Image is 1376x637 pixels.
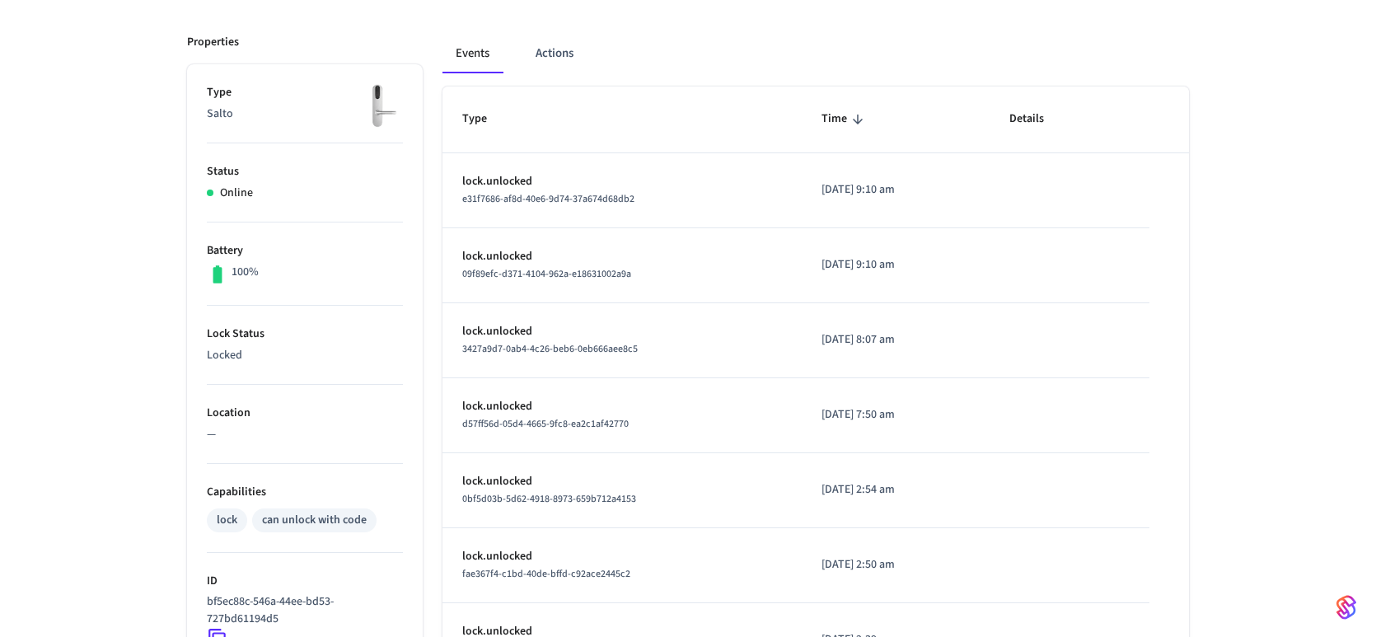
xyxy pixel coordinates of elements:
[821,406,971,424] p: [DATE] 7:50 am
[821,556,971,574] p: [DATE] 2:50 am
[821,181,971,199] p: [DATE] 9:10 am
[462,417,629,431] span: d57ff56d-05d4-4665-9fc8-ea2c1af42770
[462,398,782,415] p: lock.unlocked
[821,256,971,274] p: [DATE] 9:10 am
[821,481,971,499] p: [DATE] 2:54 am
[362,84,403,128] img: salto_escutcheon
[207,405,403,422] p: Location
[187,34,239,51] p: Properties
[462,492,636,506] span: 0bf5d03b-5d62-4918-8973-659b712a4153
[207,484,403,501] p: Capabilities
[442,34,503,73] button: Events
[207,593,396,628] p: bf5ec88c-546a-44ee-bd53-727bd61194d5
[262,512,367,529] div: can unlock with code
[821,106,868,132] span: Time
[462,106,508,132] span: Type
[207,105,403,123] p: Salto
[1009,106,1065,132] span: Details
[462,473,782,490] p: lock.unlocked
[442,34,1189,73] div: ant example
[462,567,630,581] span: fae367f4-c1bd-40de-bffd-c92ace2445c2
[1336,594,1356,621] img: SeamLogoGradient.69752ec5.svg
[207,326,403,343] p: Lock Status
[232,264,259,281] p: 100%
[462,323,782,340] p: lock.unlocked
[462,342,638,356] span: 3427a9d7-0ab4-4c26-beb6-0eb666aee8c5
[462,192,634,206] span: e31f7686-af8d-40e6-9d74-37a674d68db2
[207,573,403,590] p: ID
[207,242,403,260] p: Battery
[207,426,403,443] p: —
[462,267,631,281] span: 09f89efc-d371-4104-962a-e18631002a9a
[821,331,971,349] p: [DATE] 8:07 am
[207,84,403,101] p: Type
[217,512,237,529] div: lock
[522,34,587,73] button: Actions
[462,173,782,190] p: lock.unlocked
[207,347,403,364] p: Locked
[220,185,253,202] p: Online
[462,248,782,265] p: lock.unlocked
[462,548,782,565] p: lock.unlocked
[207,163,403,180] p: Status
